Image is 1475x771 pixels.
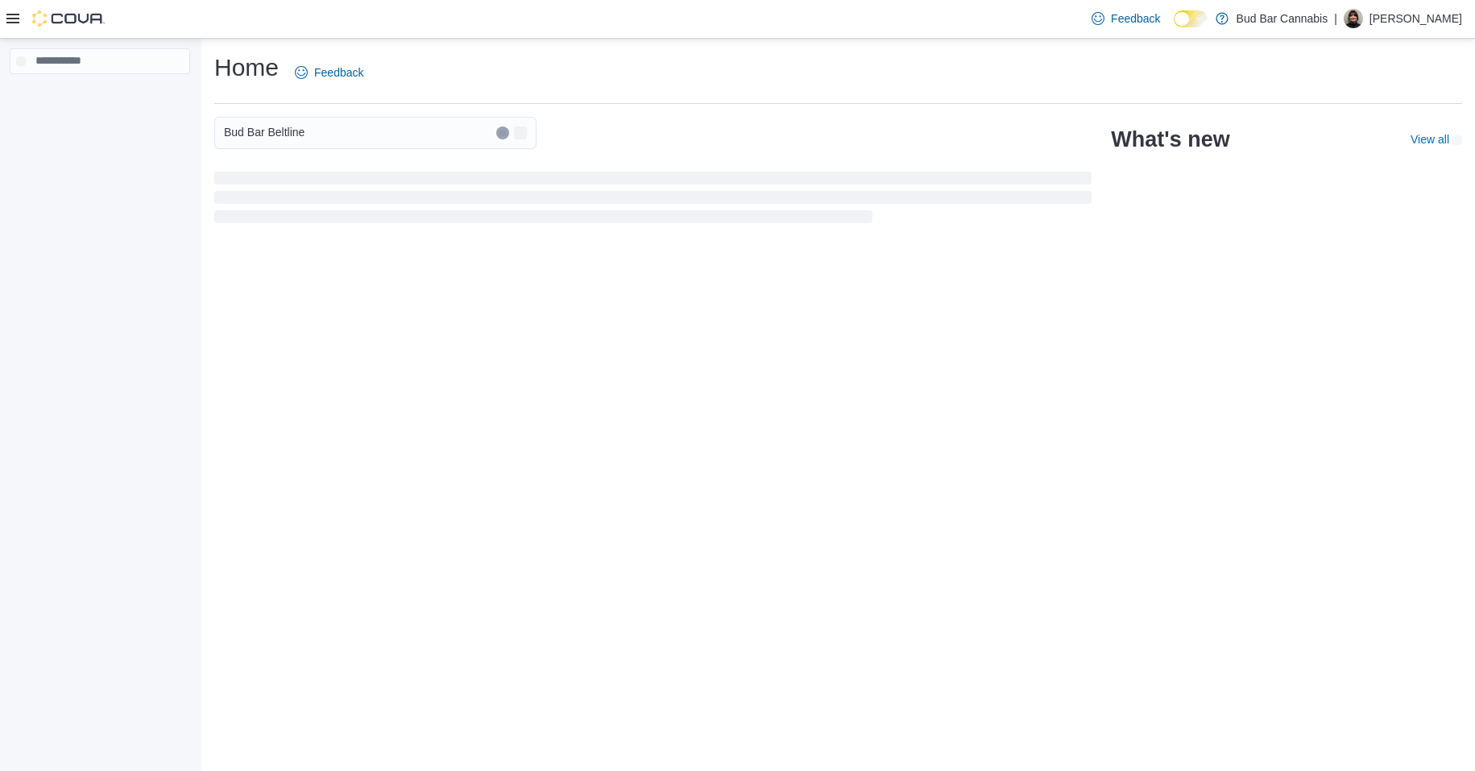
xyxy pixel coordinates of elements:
[1174,27,1175,28] span: Dark Mode
[514,126,527,139] button: Open list of options
[1085,2,1166,35] a: Feedback
[214,52,279,84] h1: Home
[224,122,305,142] span: Bud Bar Beltline
[314,64,363,81] span: Feedback
[1334,9,1337,28] p: |
[1174,10,1208,27] input: Dark Mode
[1237,9,1328,28] p: Bud Bar Cannabis
[214,175,1092,226] span: Loading
[288,56,370,89] a: Feedback
[1344,9,1363,28] div: Marisa J
[10,77,190,116] nav: Complex example
[1411,133,1462,146] a: View allExternal link
[496,126,509,139] button: Clear input
[1111,126,1229,152] h2: What's new
[1111,10,1160,27] span: Feedback
[1452,135,1462,145] svg: External link
[1369,9,1462,28] p: [PERSON_NAME]
[32,10,105,27] img: Cova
